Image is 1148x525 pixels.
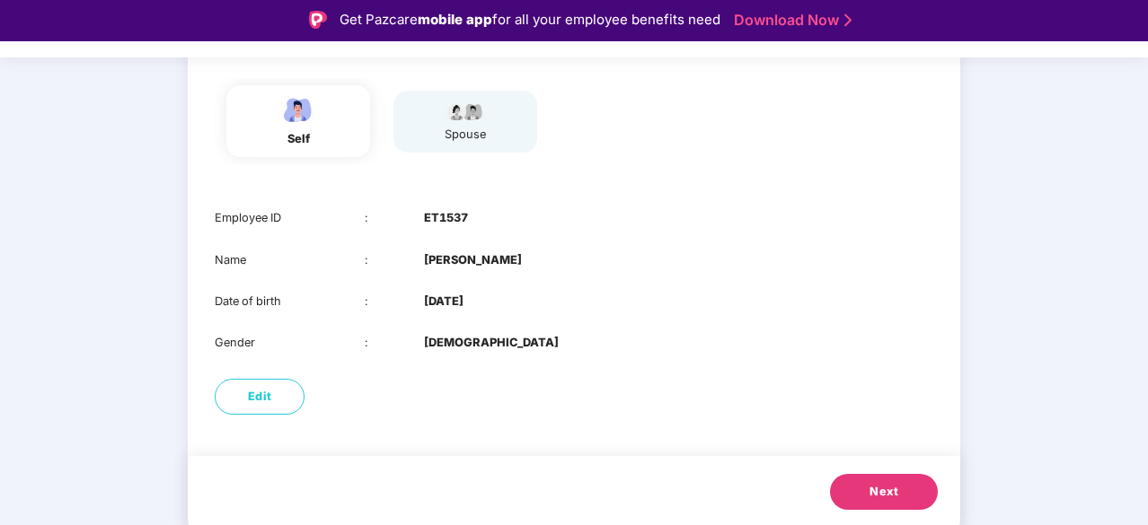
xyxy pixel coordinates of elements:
img: svg+xml;base64,PHN2ZyBpZD0iRW1wbG95ZWVfbWFsZSIgeG1sbnM9Imh0dHA6Ly93d3cudzMub3JnLzIwMDAvc3ZnIiB3aW... [276,94,321,126]
div: : [365,334,425,352]
img: Stroke [844,11,852,30]
div: : [365,293,425,311]
div: self [276,130,321,148]
strong: mobile app [418,11,492,28]
button: Edit [215,379,305,415]
div: Name [215,251,365,269]
div: Gender [215,334,365,352]
div: Employee ID [215,209,365,227]
a: Download Now [734,11,846,30]
b: [DATE] [424,293,464,311]
div: spouse [443,126,488,144]
button: Next [830,474,938,510]
span: Edit [248,388,272,406]
img: svg+xml;base64,PHN2ZyB4bWxucz0iaHR0cDovL3d3dy53My5vcmcvMjAwMC9zdmciIHdpZHRoPSI5Ny44OTciIGhlaWdodD... [443,100,488,121]
div: Get Pazcare for all your employee benefits need [340,9,720,31]
b: [PERSON_NAME] [424,251,522,269]
div: : [365,209,425,227]
div: : [365,251,425,269]
b: ET1537 [424,209,468,227]
b: [DEMOGRAPHIC_DATA] [424,334,559,352]
div: Date of birth [215,293,365,311]
span: Next [870,483,898,501]
img: Logo [309,11,327,29]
